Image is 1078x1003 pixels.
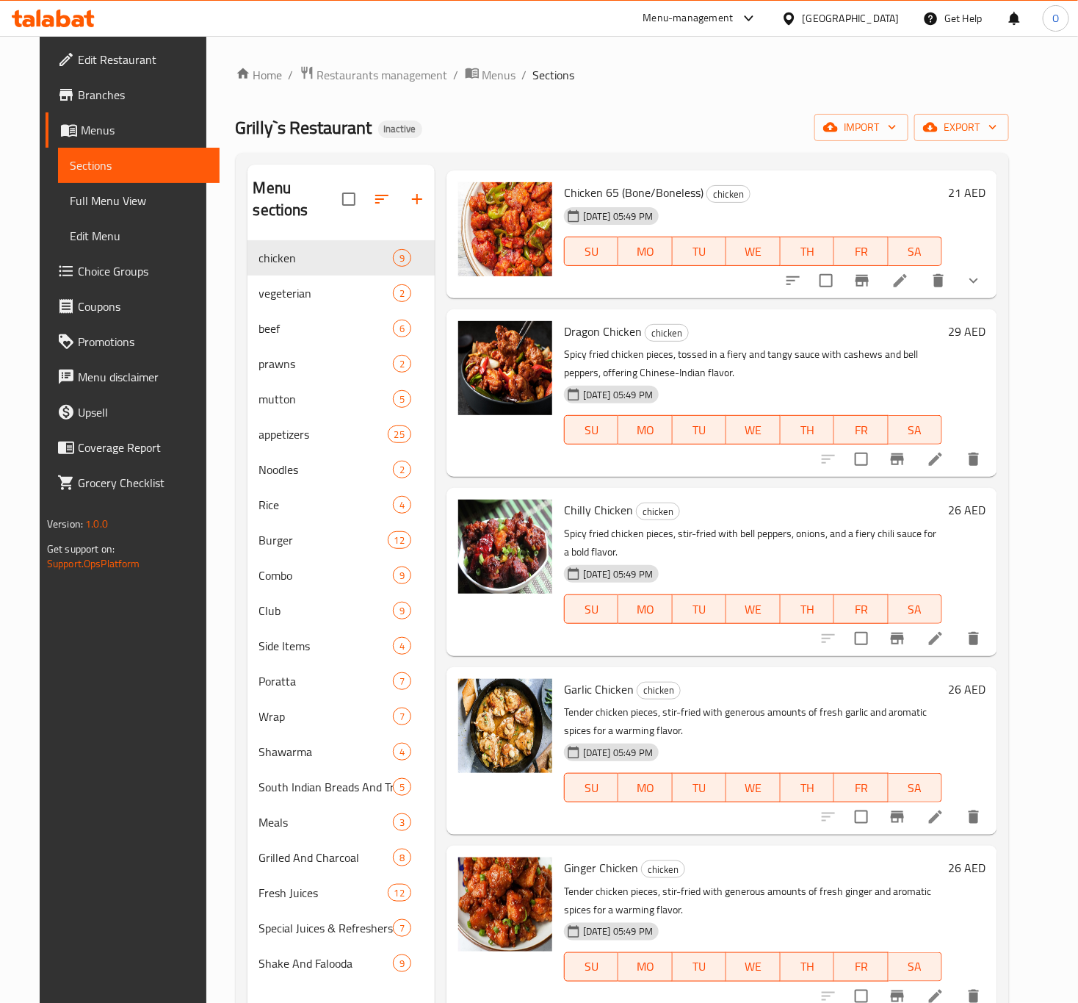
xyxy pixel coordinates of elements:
span: [DATE] 05:49 PM [577,567,659,581]
span: SU [571,420,612,441]
button: delete [956,621,991,656]
span: Chicken 65 (Bone/Boneless) [564,181,703,204]
button: import [814,114,908,141]
button: SA [889,237,942,266]
button: SA [889,773,942,802]
div: Side Items4 [247,628,435,664]
span: Grilly`s Restaurant [236,111,372,144]
div: Noodles2 [247,452,435,487]
span: WE [732,241,774,262]
button: MO [618,773,672,802]
div: Shake And Falooda9 [247,946,435,981]
span: appetizers [259,425,388,443]
span: 9 [394,957,410,971]
div: beef6 [247,311,435,346]
button: Branch-specific-item [844,263,880,298]
span: TU [679,241,720,262]
span: prawns [259,355,393,373]
span: Wrap [259,708,393,725]
span: Coupons [78,298,208,315]
img: Dragon Chicken [458,321,552,415]
div: vegeterian2 [247,276,435,311]
img: Ginger Chicken [458,858,552,952]
h6: 26 AED [948,679,985,700]
span: Grilled And Charcoal [259,849,393,866]
span: Promotions [78,333,208,350]
span: import [826,118,897,137]
span: Menu disclaimer [78,368,208,386]
li: / [289,66,294,84]
button: delete [956,799,991,835]
span: Rice [259,496,393,514]
p: Spicy fried chicken pieces, stir-fried with bell peppers, onions, and a fiery chili sauce for a b... [564,525,942,561]
button: TU [673,415,726,445]
div: items [393,284,411,302]
span: [DATE] 05:49 PM [577,209,659,223]
div: chicken [259,249,393,267]
div: Club9 [247,593,435,628]
span: [DATE] 05:49 PM [577,388,659,402]
span: 4 [394,498,410,512]
p: Tender chicken pieces, stir-fried with generous amounts of fresh ginger and aromatic spices for a... [564,882,942,919]
div: Meals3 [247,805,435,840]
span: O [1052,10,1059,26]
img: Chilly Chicken [458,500,552,594]
button: SU [564,773,618,802]
div: items [393,355,411,373]
span: SU [571,956,612,977]
span: SA [894,956,936,977]
span: 9 [394,569,410,583]
span: chicken [707,186,750,203]
div: items [393,778,411,796]
div: chicken [641,860,685,878]
span: Combo [259,567,393,584]
div: appetizers25 [247,417,435,452]
nav: breadcrumb [236,65,1010,85]
span: TU [679,956,720,977]
span: Burger [259,531,388,549]
span: Sections [70,157,208,174]
span: Meals [259,813,393,831]
button: TU [673,594,726,624]
span: 12 [388,533,410,547]
button: FR [834,773,888,802]
span: 4 [394,639,410,653]
button: SA [889,594,942,624]
button: delete [956,442,991,477]
span: FR [840,777,882,799]
span: 7 [394,675,410,689]
a: Edit Restaurant [46,42,220,77]
span: Ginger Chicken [564,857,638,879]
a: Choice Groups [46,254,220,289]
button: SA [889,952,942,982]
button: WE [726,952,780,982]
h6: 26 AED [948,858,985,878]
span: Club [259,602,393,619]
div: items [393,461,411,478]
div: Special Juices & Refreshers [259,919,393,937]
button: sort-choices [775,263,811,298]
span: MO [624,777,666,799]
span: export [926,118,997,137]
span: TU [679,599,720,620]
span: 9 [394,251,410,265]
button: TH [781,952,834,982]
h6: 26 AED [948,500,985,520]
span: South Indian Breads And Traditional Items [259,778,393,796]
button: Branch-specific-item [880,799,915,835]
button: WE [726,594,780,624]
span: MO [624,420,666,441]
span: FR [840,420,882,441]
div: items [393,637,411,655]
span: vegeterian [259,284,393,302]
div: Shawarma4 [247,734,435,769]
span: Upsell [78,403,208,421]
span: Version: [47,514,83,533]
span: SU [571,777,612,799]
span: FR [840,956,882,977]
button: MO [618,415,672,445]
